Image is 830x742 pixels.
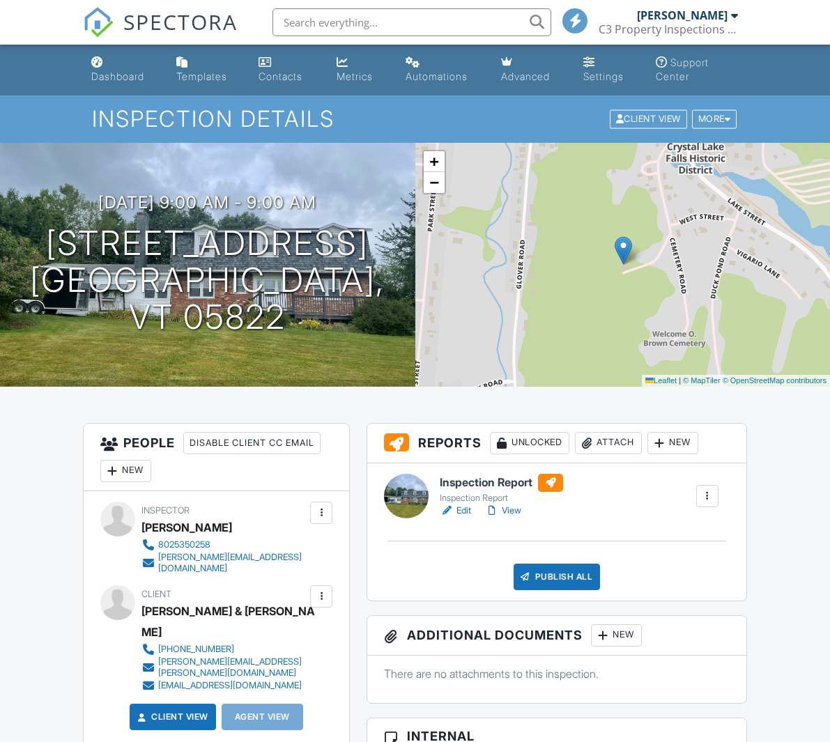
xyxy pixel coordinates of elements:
div: Templates [176,70,227,82]
a: Client View [608,113,691,123]
div: Advanced [501,70,550,82]
div: 8025350258 [158,539,210,550]
a: Edit [440,504,471,518]
a: © OpenStreetMap contributors [723,376,827,385]
div: Dashboard [91,70,144,82]
div: Automations [406,70,468,82]
a: Zoom out [424,172,445,193]
h3: People [84,424,349,491]
h6: Inspection Report [440,474,563,492]
a: Settings [578,50,640,90]
a: [PERSON_NAME][EMAIL_ADDRESS][PERSON_NAME][DOMAIN_NAME] [141,656,307,679]
div: [PERSON_NAME][EMAIL_ADDRESS][PERSON_NAME][DOMAIN_NAME] [158,656,307,679]
div: Support Center [656,56,709,82]
img: The Best Home Inspection Software - Spectora [83,7,114,38]
span: SPECTORA [123,7,238,36]
h1: Inspection Details [92,107,738,131]
div: Contacts [259,70,302,82]
div: [PERSON_NAME][EMAIL_ADDRESS][DOMAIN_NAME] [158,552,307,574]
a: © MapTiler [683,376,721,385]
div: Attach [575,432,642,454]
h1: [STREET_ADDRESS] [GEOGRAPHIC_DATA], VT 05822 [22,225,393,335]
a: Automations (Basic) [400,50,484,90]
div: [PERSON_NAME] & [PERSON_NAME] [141,601,318,642]
input: Search everything... [272,8,551,36]
div: Disable Client CC Email [183,432,321,454]
div: [PHONE_NUMBER] [158,644,234,655]
a: Client View [135,710,208,724]
a: Advanced [495,50,567,90]
span: Client [141,589,171,599]
a: SPECTORA [83,19,238,48]
span: + [429,153,438,170]
div: Unlocked [490,432,569,454]
a: Metrics [331,50,389,90]
h3: Additional Documents [367,616,746,656]
p: There are no attachments to this inspection. [384,666,730,681]
a: Zoom in [424,151,445,172]
span: | [679,376,681,385]
span: Inspector [141,505,190,516]
a: [EMAIL_ADDRESS][DOMAIN_NAME] [141,679,307,693]
a: Leaflet [645,376,677,385]
img: Marker [615,236,632,265]
div: Client View [610,110,687,129]
a: [PHONE_NUMBER] [141,642,307,656]
a: [PERSON_NAME][EMAIL_ADDRESS][DOMAIN_NAME] [141,552,307,574]
div: [PERSON_NAME] [141,517,232,538]
div: Publish All [514,564,601,590]
div: New [591,624,642,647]
div: [EMAIL_ADDRESS][DOMAIN_NAME] [158,680,302,691]
div: Inspection Report [440,493,563,504]
div: New [100,460,151,482]
div: C3 Property Inspections Inc. [599,22,738,36]
div: New [647,432,698,454]
a: View [485,504,521,518]
a: Support Center [650,50,744,90]
h3: Reports [367,424,746,463]
a: Dashboard [86,50,160,90]
span: − [429,173,438,191]
div: [PERSON_NAME] [637,8,728,22]
a: Contacts [253,50,319,90]
a: Inspection Report Inspection Report [440,474,563,504]
h3: [DATE] 9:00 am - 9:00 am [98,193,316,212]
div: Settings [583,70,624,82]
div: Metrics [337,70,373,82]
div: More [692,110,737,129]
a: Templates [171,50,243,90]
a: 8025350258 [141,538,307,552]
